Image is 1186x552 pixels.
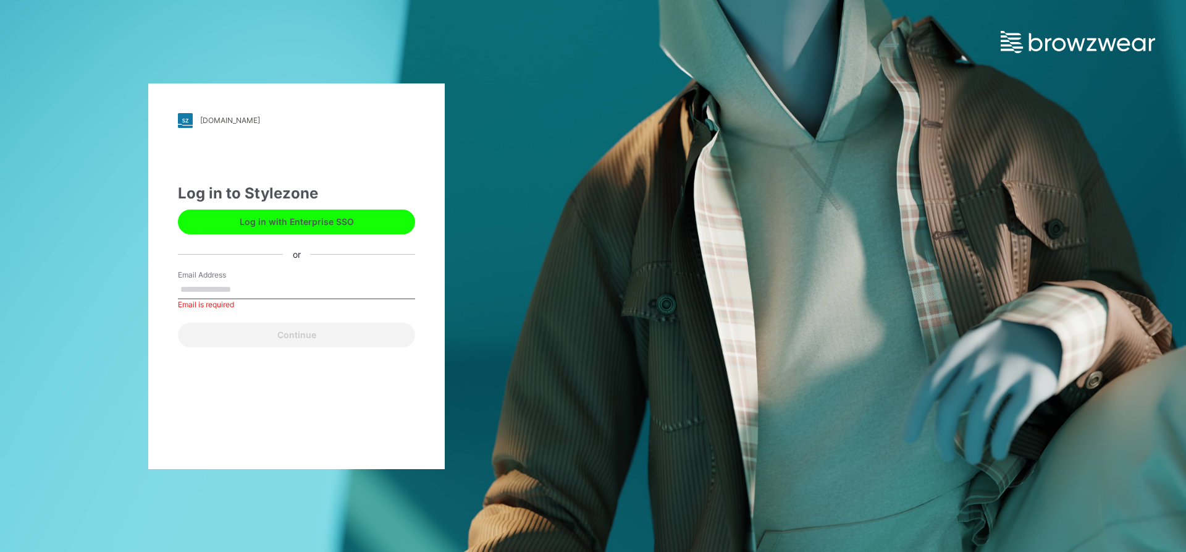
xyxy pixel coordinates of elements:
label: Email Address [178,270,264,281]
a: [DOMAIN_NAME] [178,113,415,128]
div: [DOMAIN_NAME] [200,116,260,125]
button: Log in with Enterprise SSO [178,210,415,234]
div: Email is required [178,299,415,310]
img: stylezone-logo.562084cfcfab977791bfbf7441f1a819.svg [178,113,193,128]
div: Log in to Stylezone [178,182,415,205]
img: browzwear-logo.e42bd6dac1945053ebaf764b6aa21510.svg [1001,31,1155,53]
div: or [283,248,311,261]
